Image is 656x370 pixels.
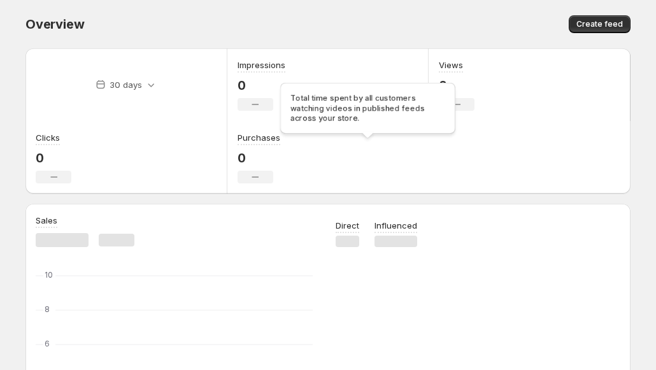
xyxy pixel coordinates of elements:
[569,15,631,33] button: Create feed
[25,17,84,32] span: Overview
[45,304,50,314] text: 8
[374,219,417,232] p: Influenced
[238,131,280,144] h3: Purchases
[238,59,285,71] h3: Impressions
[110,78,142,91] p: 30 days
[336,219,359,232] p: Direct
[36,150,71,166] p: 0
[45,270,53,280] text: 10
[576,19,623,29] span: Create feed
[45,339,50,348] text: 6
[439,59,463,71] h3: Views
[439,78,474,93] p: 0
[36,131,60,144] h3: Clicks
[238,150,280,166] p: 0
[36,214,57,227] h3: Sales
[238,78,285,93] p: 0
